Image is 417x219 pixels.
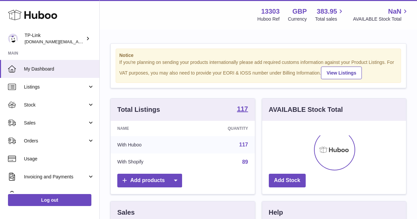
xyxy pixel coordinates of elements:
a: 89 [242,159,248,165]
td: With Huboo [111,136,188,153]
h3: Help [269,208,283,217]
h3: Sales [117,208,135,217]
span: AVAILABLE Stock Total [353,16,409,22]
img: purchase.uk@tp-link.com [8,34,18,44]
a: NaN AVAILABLE Stock Total [353,7,409,22]
a: Add Stock [269,174,306,187]
td: With Shopify [111,153,188,171]
th: Name [111,121,188,136]
span: Usage [24,156,94,162]
div: Huboo Ref [258,16,280,22]
strong: 13303 [261,7,280,16]
strong: GBP [292,7,307,16]
h3: AVAILABLE Stock Total [269,105,343,114]
strong: 117 [237,106,248,112]
div: Currency [288,16,307,22]
span: Orders [24,138,87,144]
a: 117 [237,106,248,113]
span: Sales [24,120,87,126]
span: 383.95 [317,7,337,16]
span: My Dashboard [24,66,94,72]
div: TP-Link [25,32,84,45]
span: NaN [388,7,401,16]
a: 117 [239,142,248,147]
a: View Listings [321,67,362,79]
strong: Notice [119,52,397,59]
h3: Total Listings [117,105,160,114]
span: Listings [24,84,87,90]
a: 383.95 Total sales [315,7,345,22]
th: Quantity [188,121,255,136]
div: If you're planning on sending your products internationally please add required customs informati... [119,59,397,79]
a: Log out [8,194,91,206]
a: Add products [117,174,182,187]
span: Invoicing and Payments [24,174,87,180]
span: Cases [24,192,94,198]
span: Stock [24,102,87,108]
span: [DOMAIN_NAME][EMAIL_ADDRESS][DOMAIN_NAME] [25,39,132,44]
span: Total sales [315,16,345,22]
